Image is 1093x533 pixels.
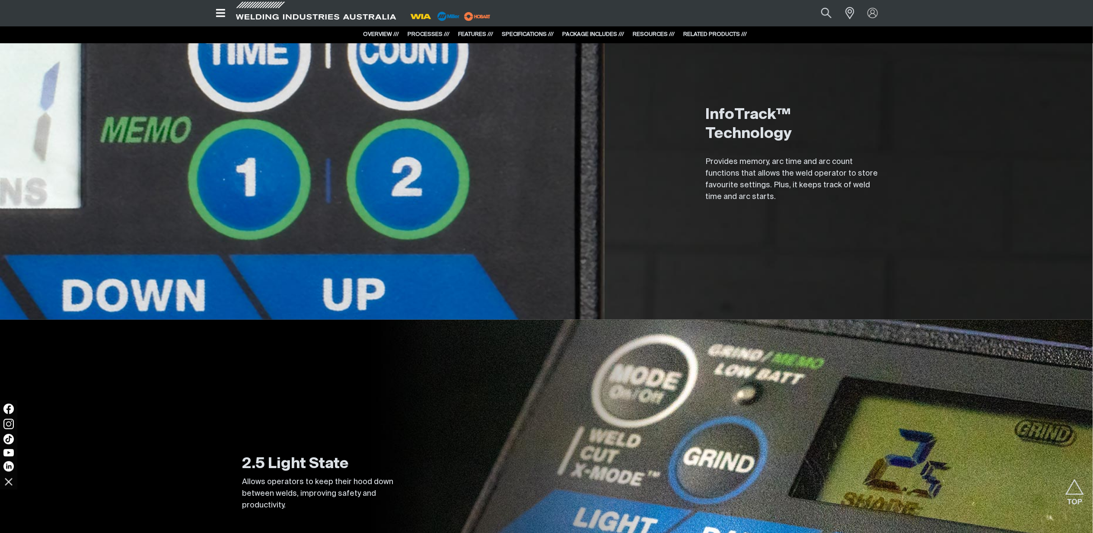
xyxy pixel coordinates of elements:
[633,32,675,37] a: RESOURCES ///
[1065,479,1084,498] button: Scroll to top
[3,461,14,472] img: LinkedIn
[3,449,14,456] img: YouTube
[563,32,625,37] a: PACKAGE INCLUDES ///
[242,476,415,511] p: Allows operators to keep their hood down between welds, improving safety and productivity.
[1,474,16,489] img: hide socials
[363,32,399,37] a: OVERVIEW ///
[684,32,747,37] a: RELATED PRODUCTS ///
[459,32,494,37] a: FEATURES ///
[706,156,879,203] p: Provides memory, arc time and arc count functions that allows the weld operator to store favourit...
[800,3,841,23] input: Product name or item number...
[462,13,493,19] a: miller
[408,32,450,37] a: PROCESSES ///
[706,108,792,141] strong: InfoTrack™ Technology
[3,434,14,444] img: TikTok
[812,3,841,23] button: Search products
[3,404,14,414] img: Facebook
[3,419,14,429] img: Instagram
[242,457,349,472] strong: 2.5 Light State
[462,10,493,23] img: miller
[502,32,554,37] a: SPECIFICATIONS ///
